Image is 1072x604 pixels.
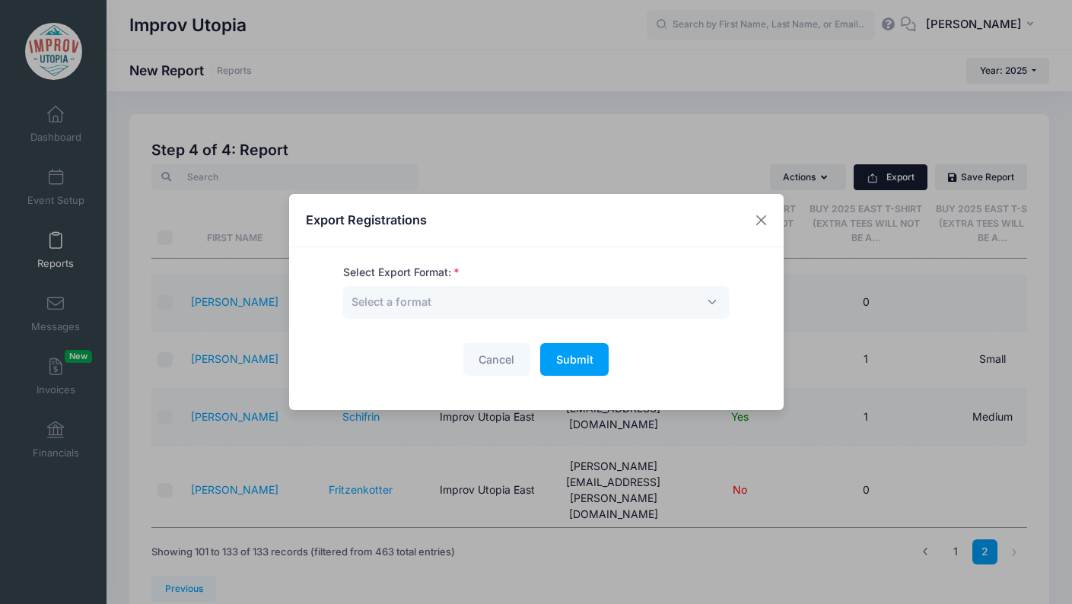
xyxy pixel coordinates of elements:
span: Submit [556,353,593,366]
h4: Export Registrations [306,211,427,229]
button: Close [747,207,775,234]
span: Select a format [343,286,729,319]
span: Select a format [352,294,431,310]
button: Submit [540,343,609,376]
button: Cancel [463,343,530,376]
label: Select Export Format: [343,265,460,281]
span: Select a format [352,295,431,308]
